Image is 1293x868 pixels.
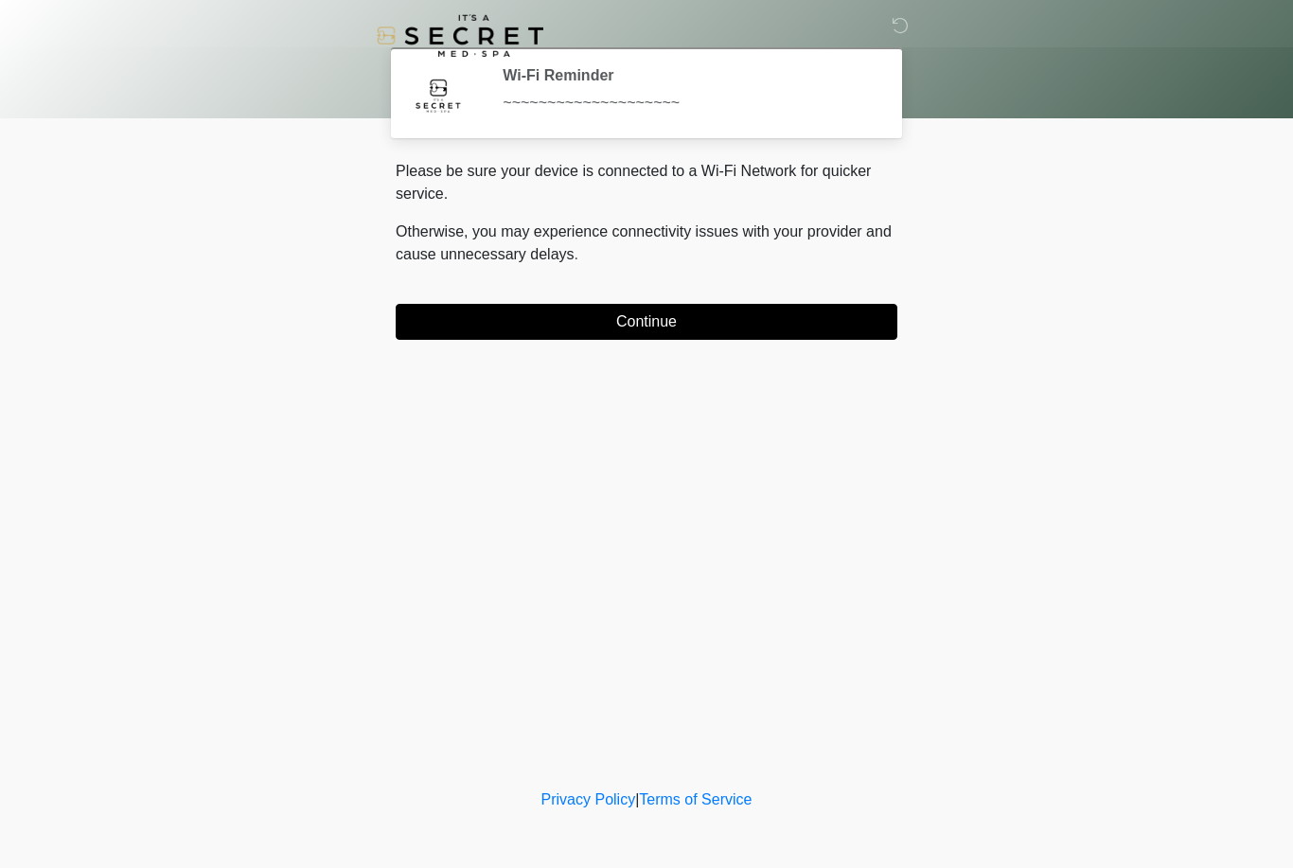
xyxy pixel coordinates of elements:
p: Otherwise, you may experience connectivity issues with your provider and cause unnecessary delays [396,221,897,266]
img: Agent Avatar [410,66,467,123]
p: Please be sure your device is connected to a Wi-Fi Network for quicker service. [396,160,897,205]
span: . [575,246,578,262]
a: Privacy Policy [541,791,636,807]
button: Continue [396,304,897,340]
a: Terms of Service [639,791,752,807]
h2: Wi-Fi Reminder [503,66,869,84]
a: | [635,791,639,807]
div: ~~~~~~~~~~~~~~~~~~~~ [503,92,869,115]
img: It's A Secret Med Spa Logo [377,14,543,57]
